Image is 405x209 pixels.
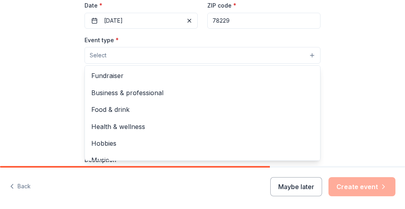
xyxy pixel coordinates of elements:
span: Select [90,51,106,60]
div: Select [85,65,320,161]
button: Select [85,47,320,64]
span: Hobbies [91,138,314,148]
span: Fundraiser [91,70,314,81]
span: Health & wellness [91,121,314,132]
span: Business & professional [91,88,314,98]
span: Food & drink [91,104,314,115]
span: Music [91,155,314,165]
